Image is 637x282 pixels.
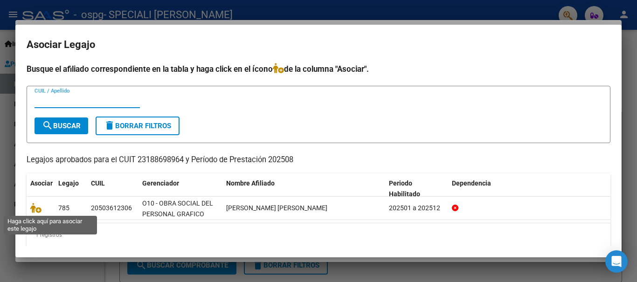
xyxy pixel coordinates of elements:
[27,154,610,166] p: Legajos aprobados para el CUIT 23188698964 y Período de Prestación 202508
[35,117,88,134] button: Buscar
[27,223,610,247] div: 1 registros
[142,179,179,187] span: Gerenciador
[96,117,180,135] button: Borrar Filtros
[605,250,628,273] div: Open Intercom Messenger
[42,120,53,131] mat-icon: search
[226,204,327,212] span: NAVARRO SANCHEZ FRANCO GABRIEL
[27,173,55,204] datatable-header-cell: Asociar
[104,120,115,131] mat-icon: delete
[87,173,138,204] datatable-header-cell: CUIL
[91,203,132,213] div: 20503612306
[389,179,420,198] span: Periodo Habilitado
[222,173,385,204] datatable-header-cell: Nombre Afiliado
[448,173,611,204] datatable-header-cell: Dependencia
[226,179,275,187] span: Nombre Afiliado
[142,199,213,218] span: O10 - OBRA SOCIAL DEL PERSONAL GRAFICO
[55,173,87,204] datatable-header-cell: Legajo
[104,122,171,130] span: Borrar Filtros
[30,179,53,187] span: Asociar
[42,122,81,130] span: Buscar
[27,63,610,75] h4: Busque el afiliado correspondiente en la tabla y haga click en el ícono de la columna "Asociar".
[138,173,222,204] datatable-header-cell: Gerenciador
[385,173,448,204] datatable-header-cell: Periodo Habilitado
[27,36,610,54] h2: Asociar Legajo
[389,203,444,213] div: 202501 a 202512
[91,179,105,187] span: CUIL
[58,204,69,212] span: 785
[58,179,79,187] span: Legajo
[452,179,491,187] span: Dependencia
